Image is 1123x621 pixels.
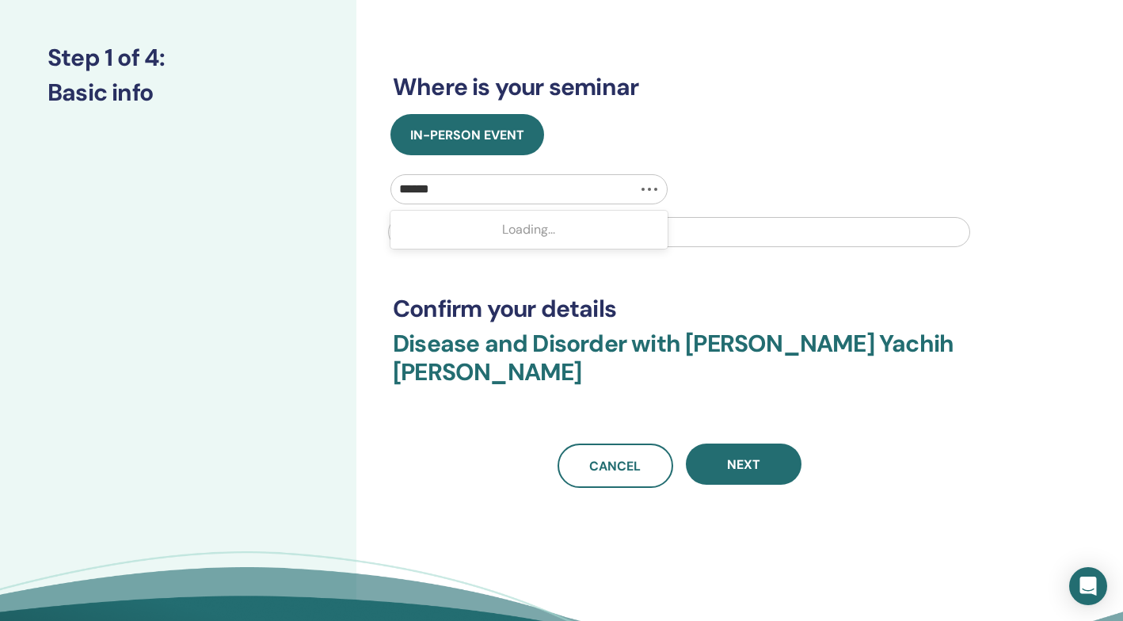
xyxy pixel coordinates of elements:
span: Next [727,456,760,473]
a: Cancel [558,444,673,488]
h3: Basic info [48,78,309,107]
h3: Disease and Disorder with [PERSON_NAME] Yachih [PERSON_NAME] [393,330,965,406]
span: In-Person Event [410,127,524,143]
h3: Confirm your details [393,295,965,323]
button: Next [686,444,801,485]
div: Open Intercom Messenger [1069,567,1107,605]
div: Loading... [390,214,668,246]
h3: Where is your seminar [393,73,965,101]
h3: Step 1 of 4 : [48,44,309,72]
span: Cancel [589,458,641,474]
button: In-Person Event [390,114,544,155]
